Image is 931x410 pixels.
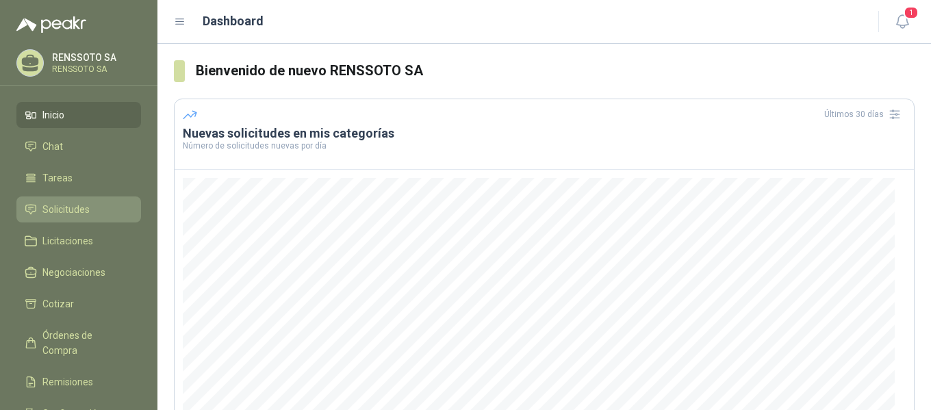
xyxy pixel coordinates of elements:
[890,10,915,34] button: 1
[203,12,264,31] h1: Dashboard
[16,196,141,222] a: Solicitudes
[16,322,141,363] a: Órdenes de Compra
[16,228,141,254] a: Licitaciones
[16,165,141,191] a: Tareas
[16,369,141,395] a: Remisiones
[183,125,906,142] h3: Nuevas solicitudes en mis categorías
[42,233,93,248] span: Licitaciones
[16,102,141,128] a: Inicio
[52,53,138,62] p: RENSSOTO SA
[42,296,74,311] span: Cotizar
[42,265,105,280] span: Negociaciones
[16,291,141,317] a: Cotizar
[904,6,919,19] span: 1
[42,374,93,389] span: Remisiones
[52,65,138,73] p: RENSSOTO SA
[16,16,86,33] img: Logo peakr
[196,60,915,81] h3: Bienvenido de nuevo RENSSOTO SA
[42,107,64,123] span: Inicio
[42,328,128,358] span: Órdenes de Compra
[824,103,906,125] div: Últimos 30 días
[42,139,63,154] span: Chat
[183,142,906,150] p: Número de solicitudes nuevas por día
[16,133,141,159] a: Chat
[42,170,73,185] span: Tareas
[16,259,141,285] a: Negociaciones
[42,202,90,217] span: Solicitudes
